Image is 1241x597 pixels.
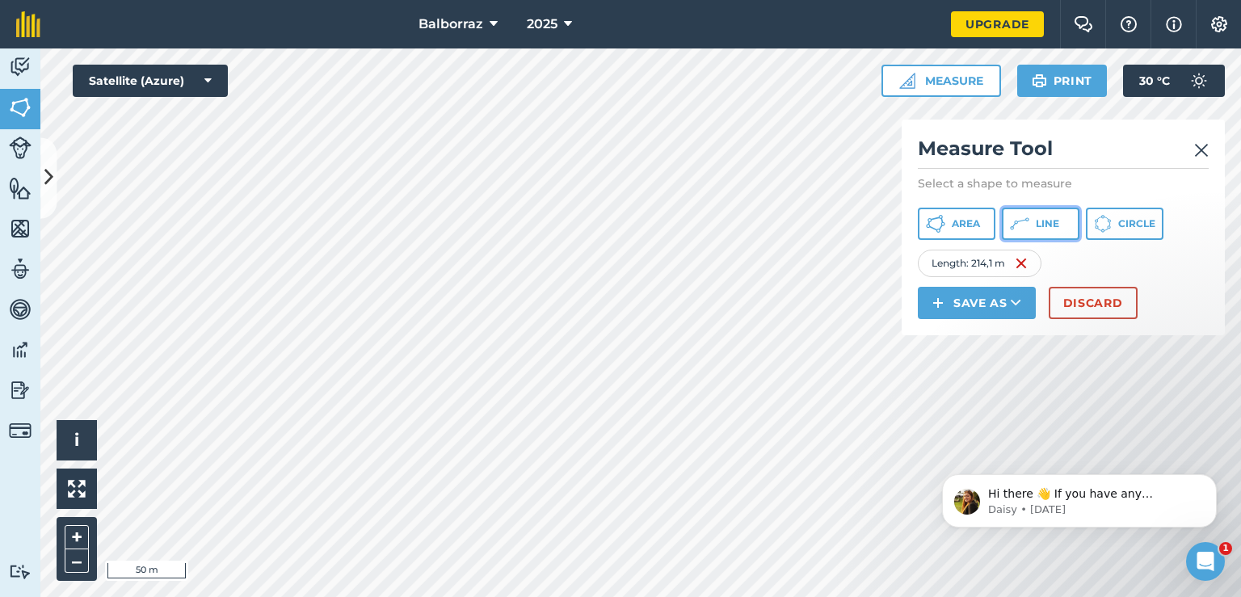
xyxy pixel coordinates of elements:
img: svg+xml;base64,PHN2ZyB4bWxucz0iaHR0cDovL3d3dy53My5vcmcvMjAwMC9zdmciIHdpZHRoPSIxNyIgaGVpZ2h0PSIxNy... [1166,15,1182,34]
img: svg+xml;base64,PHN2ZyB4bWxucz0iaHR0cDovL3d3dy53My5vcmcvMjAwMC9zdmciIHdpZHRoPSI1NiIgaGVpZ2h0PSI2MC... [9,217,32,241]
img: Two speech bubbles overlapping with the left bubble in the forefront [1074,16,1093,32]
iframe: Intercom live chat [1186,542,1225,581]
div: Length : 214,1 m [918,250,1041,277]
button: Satellite (Azure) [73,65,228,97]
img: svg+xml;base64,PHN2ZyB4bWxucz0iaHR0cDovL3d3dy53My5vcmcvMjAwMC9zdmciIHdpZHRoPSIxNCIgaGVpZ2h0PSIyNC... [932,293,944,313]
button: Measure [881,65,1001,97]
img: svg+xml;base64,PD94bWwgdmVyc2lvbj0iMS4wIiBlbmNvZGluZz0idXRmLTgiPz4KPCEtLSBHZW5lcmF0b3I6IEFkb2JlIE... [1183,65,1215,97]
img: Ruler icon [899,73,915,89]
img: svg+xml;base64,PD94bWwgdmVyc2lvbj0iMS4wIiBlbmNvZGluZz0idXRmLTgiPz4KPCEtLSBHZW5lcmF0b3I6IEFkb2JlIE... [9,338,32,362]
img: svg+xml;base64,PHN2ZyB4bWxucz0iaHR0cDovL3d3dy53My5vcmcvMjAwMC9zdmciIHdpZHRoPSIxOSIgaGVpZ2h0PSIyNC... [1032,71,1047,90]
span: 1 [1219,542,1232,555]
img: svg+xml;base64,PD94bWwgdmVyc2lvbj0iMS4wIiBlbmNvZGluZz0idXRmLTgiPz4KPCEtLSBHZW5lcmF0b3I6IEFkb2JlIE... [9,257,32,281]
button: Print [1017,65,1108,97]
img: Four arrows, one pointing top left, one top right, one bottom right and the last bottom left [68,480,86,498]
img: svg+xml;base64,PD94bWwgdmVyc2lvbj0iMS4wIiBlbmNvZGluZz0idXRmLTgiPz4KPCEtLSBHZW5lcmF0b3I6IEFkb2JlIE... [9,297,32,322]
button: + [65,525,89,549]
button: Discard [1049,287,1138,319]
iframe: Intercom notifications message [918,440,1241,553]
button: Save as [918,287,1036,319]
img: svg+xml;base64,PD94bWwgdmVyc2lvbj0iMS4wIiBlbmNvZGluZz0idXRmLTgiPz4KPCEtLSBHZW5lcmF0b3I6IEFkb2JlIE... [9,137,32,159]
button: Line [1002,208,1079,240]
span: 30 ° C [1139,65,1170,97]
span: Balborraz [419,15,483,34]
img: svg+xml;base64,PD94bWwgdmVyc2lvbj0iMS4wIiBlbmNvZGluZz0idXRmLTgiPz4KPCEtLSBHZW5lcmF0b3I6IEFkb2JlIE... [9,378,32,402]
span: 2025 [527,15,557,34]
img: svg+xml;base64,PD94bWwgdmVyc2lvbj0iMS4wIiBlbmNvZGluZz0idXRmLTgiPz4KPCEtLSBHZW5lcmF0b3I6IEFkb2JlIE... [9,564,32,579]
a: Upgrade [951,11,1044,37]
span: i [74,430,79,450]
h2: Measure Tool [918,136,1209,169]
img: svg+xml;base64,PD94bWwgdmVyc2lvbj0iMS4wIiBlbmNvZGluZz0idXRmLTgiPz4KPCEtLSBHZW5lcmF0b3I6IEFkb2JlIE... [9,55,32,79]
span: Area [952,217,980,230]
img: svg+xml;base64,PHN2ZyB4bWxucz0iaHR0cDovL3d3dy53My5vcmcvMjAwMC9zdmciIHdpZHRoPSIxNiIgaGVpZ2h0PSIyNC... [1015,254,1028,273]
img: A cog icon [1209,16,1229,32]
button: Area [918,208,995,240]
p: Select a shape to measure [918,175,1209,191]
button: Circle [1086,208,1163,240]
img: svg+xml;base64,PHN2ZyB4bWxucz0iaHR0cDovL3d3dy53My5vcmcvMjAwMC9zdmciIHdpZHRoPSIyMiIgaGVpZ2h0PSIzMC... [1194,141,1209,160]
span: Circle [1118,217,1155,230]
button: i [57,420,97,460]
button: 30 °C [1123,65,1225,97]
img: svg+xml;base64,PD94bWwgdmVyc2lvbj0iMS4wIiBlbmNvZGluZz0idXRmLTgiPz4KPCEtLSBHZW5lcmF0b3I6IEFkb2JlIE... [9,419,32,442]
img: svg+xml;base64,PHN2ZyB4bWxucz0iaHR0cDovL3d3dy53My5vcmcvMjAwMC9zdmciIHdpZHRoPSI1NiIgaGVpZ2h0PSI2MC... [9,95,32,120]
span: Line [1036,217,1059,230]
button: – [65,549,89,573]
img: svg+xml;base64,PHN2ZyB4bWxucz0iaHR0cDovL3d3dy53My5vcmcvMjAwMC9zdmciIHdpZHRoPSI1NiIgaGVpZ2h0PSI2MC... [9,176,32,200]
img: fieldmargin Logo [16,11,40,37]
img: A question mark icon [1119,16,1138,32]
